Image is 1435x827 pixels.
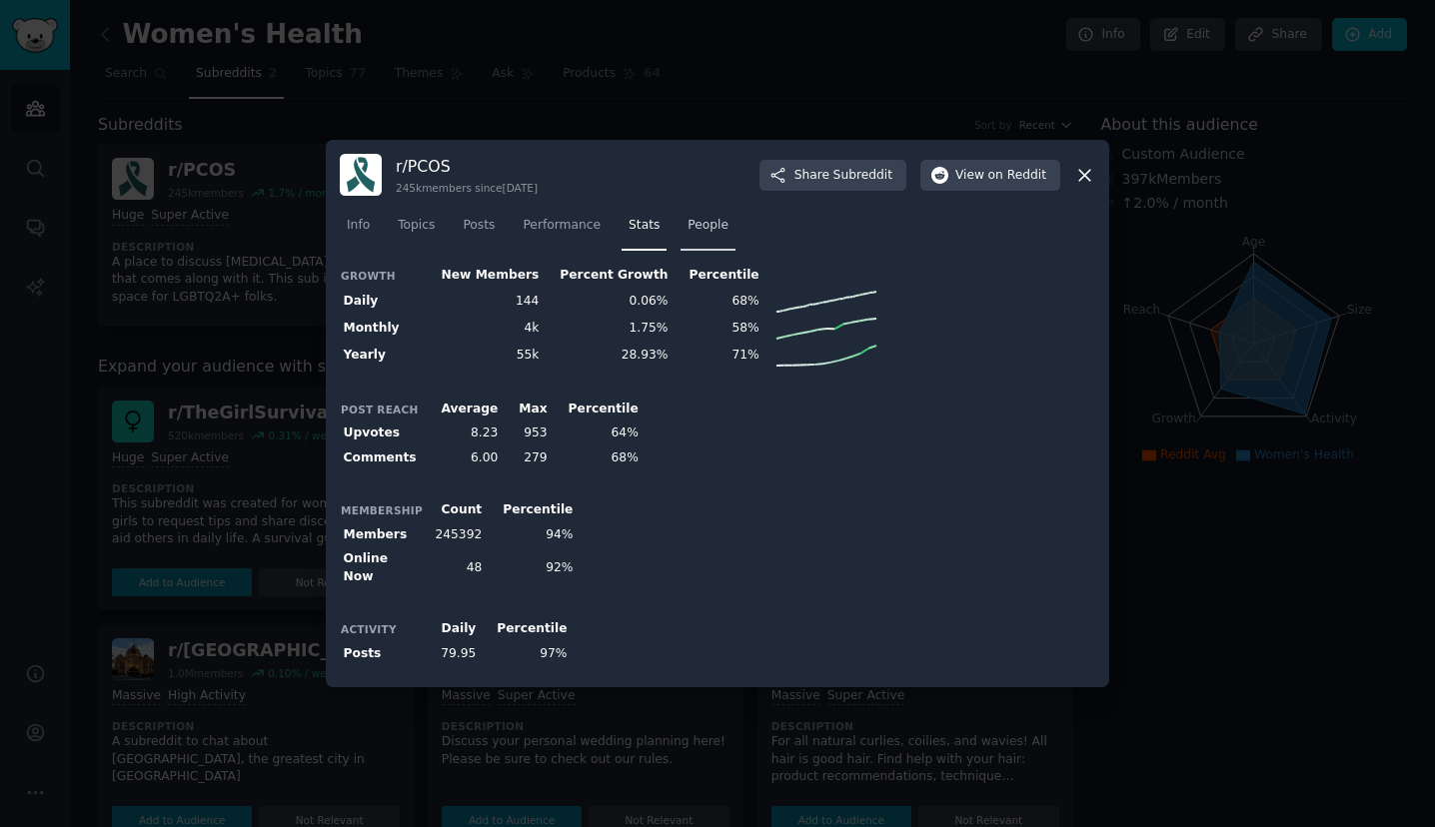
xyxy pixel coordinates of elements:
a: People [681,210,735,251]
td: 6.00 [424,445,502,470]
td: 55k [424,342,543,369]
td: 94% [486,522,577,547]
span: Performance [523,217,601,235]
td: 58% [672,315,762,342]
button: Viewon Reddit [920,160,1060,192]
th: New Members [424,264,543,289]
h3: r/ PCOS [396,156,538,177]
h3: Post Reach [341,403,423,416]
th: Percentile [480,617,571,642]
td: 1.75% [543,315,672,342]
th: Upvotes [340,421,424,446]
th: Posts [340,641,424,666]
span: Topics [398,217,435,235]
button: ShareSubreddit [759,160,906,192]
th: Percentile [551,397,642,421]
span: Share [794,167,892,185]
td: 4k [424,315,543,342]
th: Daily [340,288,424,315]
span: View [955,167,1046,185]
td: 8.23 [424,421,502,446]
a: Stats [622,210,667,251]
h3: Activity [341,622,423,636]
h3: Membership [341,503,423,517]
span: Posts [463,217,495,235]
td: 245392 [424,522,486,547]
th: Percentile [486,498,577,523]
span: Stats [629,217,660,235]
td: 28.93% [543,342,672,369]
th: Comments [340,445,424,470]
a: Info [340,210,377,251]
span: Info [347,217,370,235]
td: 92% [486,547,577,589]
td: 79.95 [424,641,480,666]
th: Percentile [672,264,762,289]
td: 68% [672,288,762,315]
th: Members [340,522,424,547]
th: Online Now [340,547,424,589]
th: Daily [424,617,480,642]
td: 64% [551,421,642,446]
th: Monthly [340,315,424,342]
td: 144 [424,288,543,315]
th: Percent Growth [543,264,672,289]
th: Count [424,498,486,523]
span: on Reddit [988,167,1046,185]
td: 71% [672,342,762,369]
th: Average [424,397,502,421]
td: 0.06% [543,288,672,315]
td: 68% [551,445,642,470]
a: Topics [391,210,442,251]
th: Max [502,397,551,421]
td: 953 [502,421,551,446]
a: Posts [456,210,502,251]
td: 97% [480,641,571,666]
a: Performance [516,210,608,251]
td: 48 [424,547,486,589]
h3: Growth [341,269,423,283]
th: Yearly [340,342,424,369]
div: 245k members since [DATE] [396,181,538,195]
span: People [688,217,728,235]
span: Subreddit [833,167,892,185]
td: 279 [502,445,551,470]
img: PCOS [340,154,382,196]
